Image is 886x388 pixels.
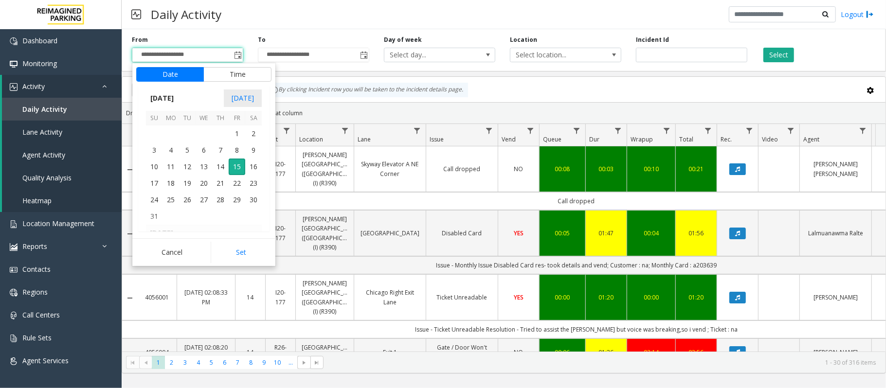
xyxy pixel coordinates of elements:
[257,356,271,369] span: Page 9
[22,356,69,365] span: Agent Services
[22,127,62,137] span: Lane Activity
[163,159,179,175] td: Monday, August 11, 2025
[203,67,271,82] button: Time tab
[589,135,599,143] span: Dur
[229,142,245,159] span: 8
[196,142,212,159] td: Wednesday, August 6, 2025
[146,91,178,106] span: [DATE]
[212,192,229,208] td: Thursday, August 28, 2025
[229,175,245,192] span: 22
[432,229,492,238] a: Disabled Card
[10,335,18,342] img: 'icon'
[229,111,245,126] th: Fr
[483,124,496,137] a: Issue Filter Menu
[633,229,669,238] a: 00:04
[2,189,122,212] a: Heatmap
[196,159,212,175] td: Wednesday, August 13, 2025
[232,48,243,62] span: Toggle popup
[592,293,621,302] a: 01:20
[633,164,669,174] div: 00:10
[146,192,163,208] td: Sunday, August 24, 2025
[146,159,163,175] span: 10
[806,229,866,238] a: Lalmuanawma Ralte
[152,356,165,369] span: Page 1
[183,288,229,306] a: [DATE] 02:08:33 PM
[163,142,179,159] span: 4
[179,142,196,159] span: 5
[10,312,18,319] img: 'icon'
[280,124,293,137] a: Lot Filter Menu
[196,192,212,208] td: Wednesday, August 27, 2025
[504,348,533,357] a: NO
[146,175,163,192] span: 17
[411,124,424,137] a: Lane Filter Menu
[136,242,208,263] button: Cancel
[682,164,711,174] div: 00:21
[329,358,876,367] kendo-pager-info: 1 - 30 of 316 items
[179,175,196,192] span: 19
[22,265,51,274] span: Contacts
[245,175,262,192] td: Saturday, August 23, 2025
[266,83,468,97] div: By clicking Incident row you will be taken to the incident details page.
[245,125,262,142] td: Saturday, August 2, 2025
[179,192,196,208] span: 26
[179,159,196,175] td: Tuesday, August 12, 2025
[514,165,524,173] span: NO
[22,310,60,319] span: Call Centers
[384,35,422,44] label: Day of week
[682,293,711,302] div: 01:20
[196,175,212,192] span: 20
[297,356,310,370] span: Go to the next page
[245,125,262,142] span: 2
[384,48,473,62] span: Select day...
[2,75,122,98] a: Activity
[179,356,192,369] span: Page 3
[196,111,212,126] th: We
[245,159,262,175] span: 16
[358,135,371,143] span: Lane
[545,229,579,238] div: 00:05
[212,159,229,175] td: Thursday, August 14, 2025
[122,166,138,174] a: Collapse Details
[633,293,669,302] a: 00:00
[212,175,229,192] span: 21
[22,173,72,182] span: Quality Analysis
[212,175,229,192] td: Thursday, August 21, 2025
[592,229,621,238] a: 01:47
[122,294,138,302] a: Collapse Details
[504,293,533,302] a: YES
[721,135,732,143] span: Rec.
[10,37,18,45] img: 'icon'
[299,135,323,143] span: Location
[22,59,57,68] span: Monitoring
[313,359,321,367] span: Go to the last page
[192,356,205,369] span: Page 4
[302,343,348,361] a: [GEOGRAPHIC_DATA] (R390)
[245,159,262,175] td: Saturday, August 16, 2025
[545,348,579,357] div: 00:06
[432,164,492,174] a: Call dropped
[514,293,524,301] span: YES
[229,175,245,192] td: Friday, August 22, 2025
[10,266,18,274] img: 'icon'
[743,124,756,137] a: Rec. Filter Menu
[258,35,266,44] label: To
[122,230,138,238] a: Collapse Details
[131,2,141,26] img: pageIcon
[245,142,262,159] span: 9
[592,164,621,174] a: 00:03
[271,224,289,242] a: I20-177
[231,356,244,369] span: Page 7
[196,142,212,159] span: 6
[633,348,669,357] a: 02:14
[10,289,18,297] img: 'icon'
[806,159,866,178] a: [PERSON_NAME] [PERSON_NAME]
[146,208,163,225] td: Sunday, August 31, 2025
[196,175,212,192] td: Wednesday, August 20, 2025
[2,98,122,121] a: Daily Activity
[146,192,163,208] span: 24
[224,89,262,107] span: [DATE]
[22,242,47,251] span: Reports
